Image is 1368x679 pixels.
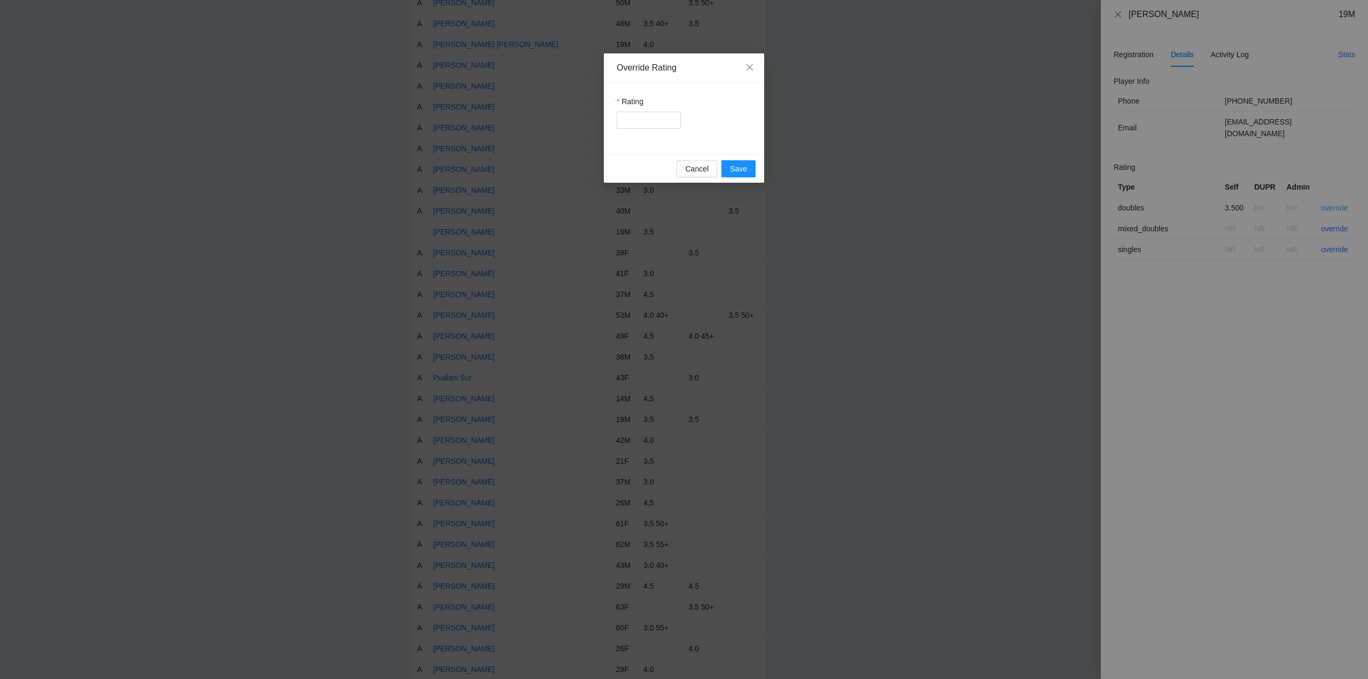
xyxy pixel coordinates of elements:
[685,163,709,175] span: Cancel
[677,160,717,177] button: Cancel
[617,96,643,107] label: Rating
[735,53,764,82] button: Close
[745,63,754,72] span: close
[617,62,751,74] div: Override Rating
[721,160,756,177] button: Save
[617,112,681,129] input: Rating
[730,163,747,175] span: Save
